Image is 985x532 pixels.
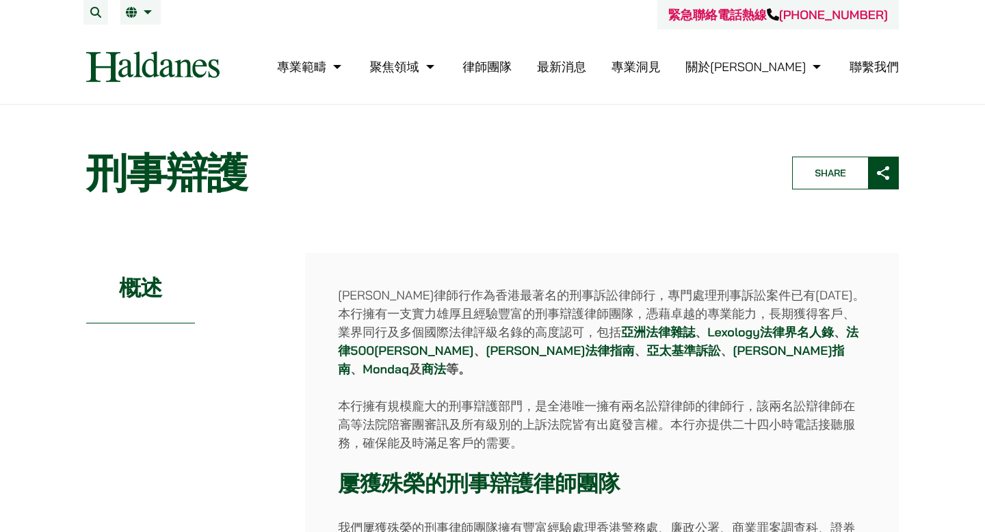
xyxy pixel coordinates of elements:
[486,343,634,358] a: [PERSON_NAME]法律指南
[462,59,512,75] a: 律師團隊
[707,324,834,340] a: Lexology法律界名人錄
[277,59,345,75] a: 專業範疇
[338,324,858,358] a: 法律500[PERSON_NAME]
[126,7,155,18] a: 繁
[363,361,409,377] a: Mondaq
[668,7,888,23] a: 緊急聯絡電話熱線[PHONE_NUMBER]
[646,343,720,358] a: 亞太基準訴訟
[792,157,899,189] button: Share
[338,470,866,496] h3: 屢獲殊榮的刑事辯護律師團隊
[86,51,220,82] img: Logo of Haldanes
[421,361,446,377] a: 商法
[612,59,661,75] a: 專業洞見
[338,397,866,452] p: 本行擁有規模龐大的刑事辯護部門，是全港唯一擁有兩名訟辯律師的律師行，該兩名訟辯律師在高等法院陪審團審訊及所有級別的上訴法院皆有出庭發言權。本行亦提供二十四小時電話接聽服務，確保能及時滿足客戶的需要。
[685,59,824,75] a: 關於何敦
[850,59,899,75] a: 聯繫我們
[621,324,695,340] a: 亞洲法律雜誌
[537,59,586,75] a: 最新消息
[338,324,858,377] strong: 、 、 、 、 、 、 及 等。
[86,148,769,198] h1: 刑事辯護
[338,343,844,377] a: [PERSON_NAME]指南
[86,253,195,323] h2: 概述
[793,157,868,189] span: Share
[370,59,438,75] a: 聚焦領域
[338,286,866,378] p: [PERSON_NAME]律師行作為香港最著名的刑事訴訟律師行，專門處理刑事訴訟案件已有[DATE]。本行擁有一支實力雄厚且經驗豐富的刑事辯護律師團隊，憑藉卓越的專業能力，長期獲得客戶、業界同行...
